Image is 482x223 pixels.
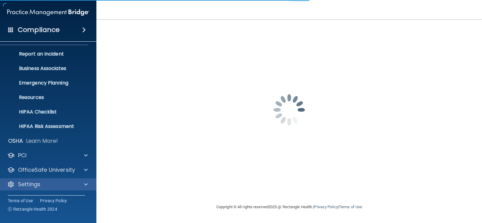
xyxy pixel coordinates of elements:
[18,152,27,159] p: PCI
[8,198,33,204] a: Terms of Use
[4,80,86,86] p: Emergency Planning
[4,109,86,115] p: HIPAA Checklist
[259,80,319,140] img: spinner.e123f6fc.gif
[7,152,88,159] a: PCI
[314,205,338,209] a: Privacy Policy
[339,205,362,209] a: Terms of Use
[4,65,86,72] p: Business Associates
[179,197,399,217] div: Copyright © All rights reserved 2025 @ Rectangle Health | |
[18,181,40,188] p: Settings
[7,181,88,188] a: Settings
[8,206,57,212] span: Ⓒ Rectangle Health 2024
[18,26,60,34] h4: Compliance
[40,198,67,204] a: Privacy Policy
[18,166,75,174] p: OfficeSafe University
[8,137,23,145] p: OSHA
[4,123,86,129] p: HIPAA Risk Assessment
[7,166,88,174] a: OfficeSafe University
[4,51,86,57] p: Report an Incident
[26,137,58,145] p: Learn More!
[4,94,86,100] p: Resources
[7,6,89,18] img: PMB logo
